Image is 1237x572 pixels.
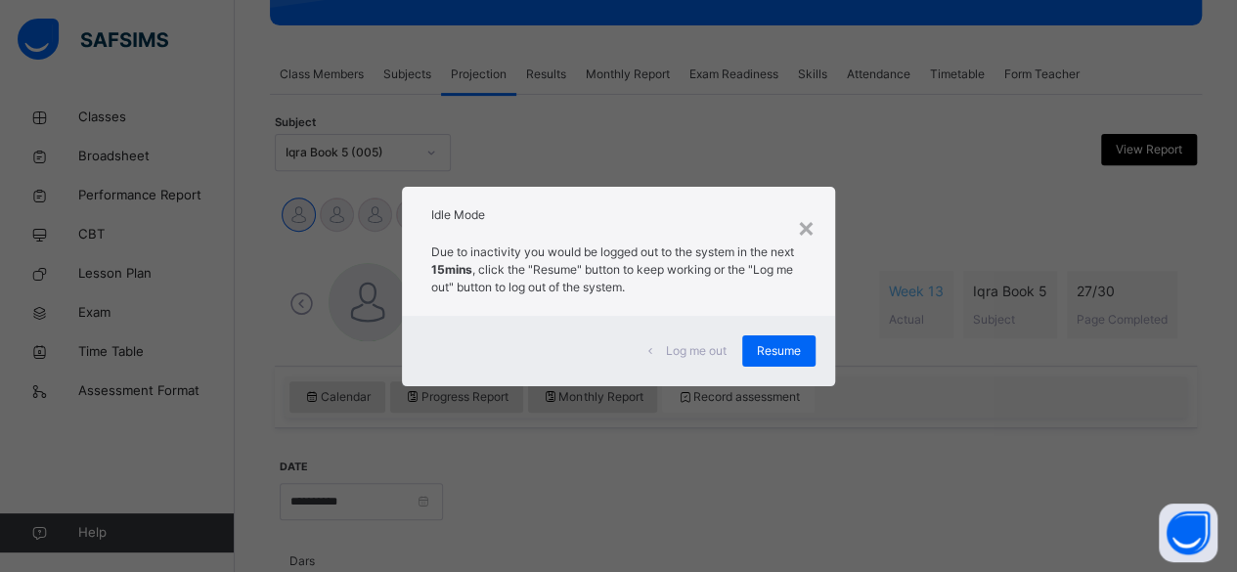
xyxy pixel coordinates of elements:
[757,342,801,360] span: Resume
[431,243,806,296] p: Due to inactivity you would be logged out to the system in the next , click the "Resume" button t...
[431,262,472,277] strong: 15mins
[1159,504,1217,562] button: Open asap
[797,206,816,247] div: ×
[666,342,727,360] span: Log me out
[431,206,806,224] h2: Idle Mode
